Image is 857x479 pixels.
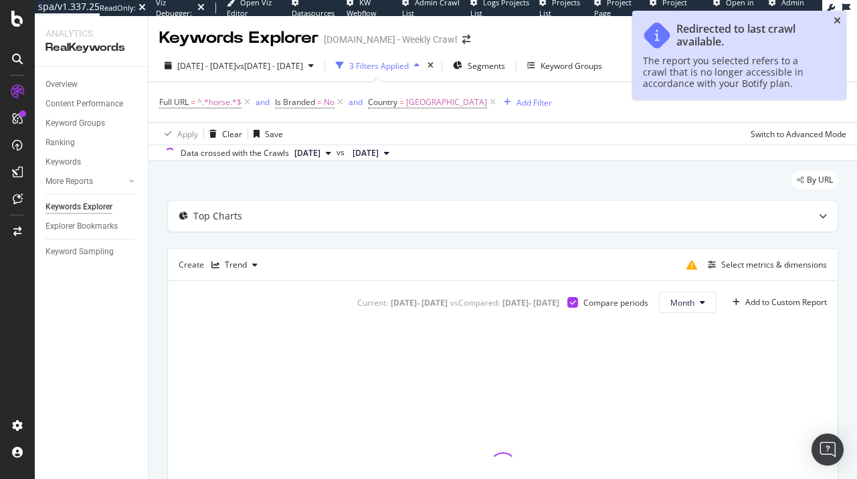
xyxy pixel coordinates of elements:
[337,147,347,159] span: vs
[45,78,138,92] a: Overview
[204,123,242,145] button: Clear
[502,297,559,308] div: [DATE] - [DATE]
[236,60,303,72] span: vs [DATE] - [DATE]
[812,434,844,466] div: Open Intercom Messenger
[206,254,263,276] button: Trend
[347,145,395,161] button: [DATE]
[222,128,242,140] div: Clear
[45,27,137,40] div: Analytics
[425,59,436,72] div: times
[721,259,827,270] div: Select metrics & dimensions
[702,257,827,273] button: Select metrics & dimensions
[468,60,505,72] span: Segments
[450,297,500,308] div: vs Compared :
[317,96,322,108] span: =
[676,23,822,48] div: Redirected to last crawl available.
[45,200,138,214] a: Keywords Explorer
[727,292,827,313] button: Add to Custom Report
[45,219,138,233] a: Explorer Bookmarks
[448,55,510,76] button: Segments
[807,176,833,184] span: By URL
[177,60,236,72] span: [DATE] - [DATE]
[541,60,602,72] div: Keyword Groups
[391,297,448,308] div: [DATE] - [DATE]
[330,55,425,76] button: 3 Filters Applied
[745,298,827,306] div: Add to Custom Report
[292,8,335,18] span: Datasources
[179,254,263,276] div: Create
[745,123,846,145] button: Switch to Advanced Mode
[45,78,78,92] div: Overview
[159,55,319,76] button: [DATE] - [DATE]vs[DATE] - [DATE]
[516,97,552,108] div: Add Filter
[45,245,138,259] a: Keyword Sampling
[177,128,198,140] div: Apply
[349,60,409,72] div: 3 Filters Applied
[349,96,363,108] button: and
[670,297,694,308] span: Month
[45,175,125,189] a: More Reports
[406,93,487,112] span: [GEOGRAPHIC_DATA]
[659,292,717,313] button: Month
[159,96,189,108] span: Full URL
[751,128,846,140] div: Switch to Advanced Mode
[643,55,822,89] div: The report you selected refers to a crawl that is no longer accessible in accordance with your Bo...
[197,93,242,112] span: ^.*horse.*$
[45,136,75,150] div: Ranking
[45,155,81,169] div: Keywords
[791,171,838,189] div: legacy label
[399,96,404,108] span: =
[45,40,137,56] div: RealKeywords
[294,147,320,159] span: 2025 Jun. 12th
[522,55,607,76] button: Keyword Groups
[324,33,457,46] div: [DOMAIN_NAME] - Weekly Crawl
[289,145,337,161] button: [DATE]
[181,147,289,159] div: Data crossed with the Crawls
[45,175,93,189] div: More Reports
[45,97,138,111] a: Content Performance
[193,209,242,223] div: Top Charts
[159,27,318,50] div: Keywords Explorer
[357,297,388,308] div: Current:
[462,35,470,44] div: arrow-right-arrow-left
[248,123,283,145] button: Save
[45,97,123,111] div: Content Performance
[498,94,552,110] button: Add Filter
[275,96,315,108] span: Is Branded
[265,128,283,140] div: Save
[45,200,112,214] div: Keywords Explorer
[191,96,195,108] span: =
[368,96,397,108] span: Country
[45,155,138,169] a: Keywords
[225,261,247,269] div: Trend
[45,136,138,150] a: Ranking
[834,16,841,25] div: close toast
[45,219,118,233] div: Explorer Bookmarks
[353,147,379,159] span: 2024 Jun. 6th
[45,116,105,130] div: Keyword Groups
[100,3,136,13] div: ReadOnly:
[45,245,114,259] div: Keyword Sampling
[256,96,270,108] button: and
[583,297,648,308] div: Compare periods
[45,116,138,130] a: Keyword Groups
[159,123,198,145] button: Apply
[324,93,335,112] span: No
